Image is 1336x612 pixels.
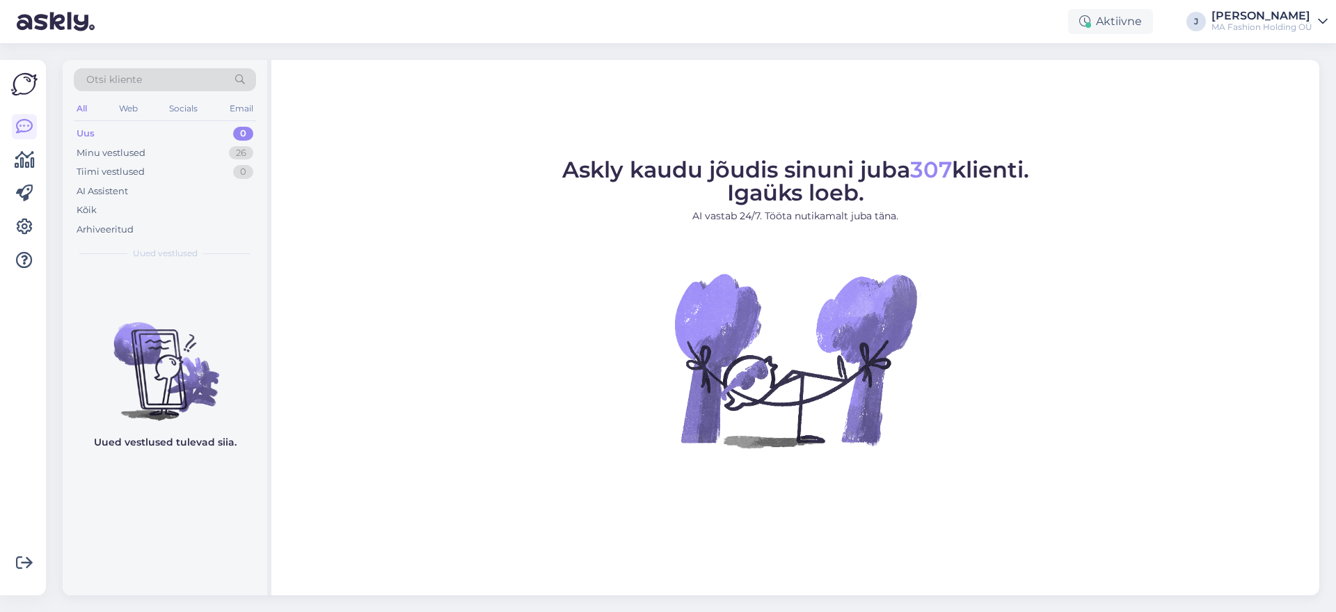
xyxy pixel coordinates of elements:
[227,100,256,118] div: Email
[94,435,237,450] p: Uued vestlused tulevad siia.
[1186,12,1206,31] div: J
[116,100,141,118] div: Web
[11,71,38,97] img: Askly Logo
[77,165,145,179] div: Tiimi vestlused
[77,146,145,160] div: Minu vestlused
[166,100,200,118] div: Socials
[77,203,97,217] div: Kõik
[1211,10,1312,22] div: [PERSON_NAME]
[1211,10,1328,33] a: [PERSON_NAME]MA Fashion Holding OÜ
[77,223,134,237] div: Arhiveeritud
[670,235,921,485] img: No Chat active
[1211,22,1312,33] div: MA Fashion Holding OÜ
[86,72,142,87] span: Otsi kliente
[233,127,253,141] div: 0
[233,165,253,179] div: 0
[74,100,90,118] div: All
[1068,9,1153,34] div: Aktiivne
[229,146,253,160] div: 26
[910,156,952,183] span: 307
[77,127,95,141] div: Uus
[77,185,128,198] div: AI Assistent
[63,297,267,423] img: No chats
[562,209,1029,223] p: AI vastab 24/7. Tööta nutikamalt juba täna.
[133,247,198,260] span: Uued vestlused
[562,156,1029,206] span: Askly kaudu jõudis sinuni juba klienti. Igaüks loeb.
